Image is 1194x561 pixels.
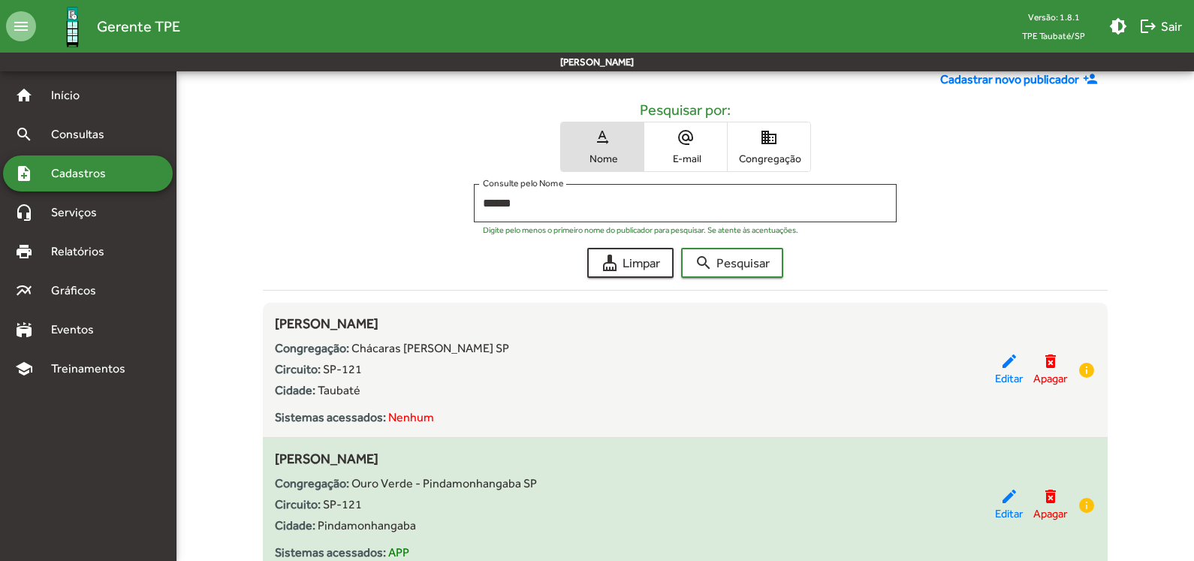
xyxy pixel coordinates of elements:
span: Gerente TPE [97,14,180,38]
strong: Congregação: [275,476,349,490]
mat-icon: brightness_medium [1109,17,1127,35]
button: Congregação [728,122,810,171]
span: Treinamentos [42,360,143,378]
mat-icon: headset_mic [15,204,33,222]
strong: Cidade: [275,383,315,397]
span: Chácaras [PERSON_NAME] SP [351,341,509,355]
mat-icon: edit [1000,352,1018,370]
span: Cadastros [42,164,125,182]
span: Apagar [1033,370,1067,388]
strong: Cidade: [275,518,315,532]
span: Serviços [42,204,117,222]
span: [PERSON_NAME] [275,315,378,331]
mat-icon: delete_forever [1042,487,1060,505]
mat-icon: cleaning_services [601,254,619,272]
img: Logo [48,2,97,51]
button: Sair [1133,13,1188,40]
mat-icon: delete_forever [1042,352,1060,370]
span: Nome [565,152,640,165]
span: Editar [995,505,1023,523]
div: Versão: 1.8.1 [1010,8,1097,26]
strong: Sistemas acessados: [275,545,386,559]
span: Sair [1139,13,1182,40]
mat-icon: home [15,86,33,104]
mat-icon: search [15,125,33,143]
span: SP-121 [323,362,362,376]
button: E-mail [644,122,727,171]
strong: Circuito: [275,497,321,511]
mat-icon: menu [6,11,36,41]
h5: Pesquisar por: [275,101,1096,119]
span: Início [42,86,101,104]
mat-icon: school [15,360,33,378]
mat-icon: edit [1000,487,1018,505]
span: Editar [995,370,1023,388]
span: Relatórios [42,243,124,261]
mat-icon: search [695,254,713,272]
strong: Circuito: [275,362,321,376]
span: Apagar [1033,505,1067,523]
span: Ouro Verde - Pindamonhangaba SP [351,476,537,490]
span: Gráficos [42,282,116,300]
button: Pesquisar [681,248,783,278]
mat-icon: person_add [1083,71,1102,88]
span: E-mail [648,152,723,165]
strong: Congregação: [275,341,349,355]
span: Eventos [42,321,114,339]
strong: Sistemas acessados: [275,410,386,424]
mat-icon: info [1078,361,1096,379]
span: Pesquisar [695,249,770,276]
span: Cadastrar novo publicador [940,71,1079,89]
mat-icon: text_rotation_none [593,128,611,146]
span: Taubaté [318,383,360,397]
span: Pindamonhangaba [318,518,416,532]
span: APP [388,545,409,559]
mat-icon: alternate_email [677,128,695,146]
mat-icon: multiline_chart [15,282,33,300]
a: Gerente TPE [36,2,180,51]
mat-icon: logout [1139,17,1157,35]
mat-icon: print [15,243,33,261]
span: [PERSON_NAME] [275,451,378,466]
button: Limpar [587,248,674,278]
mat-icon: stadium [15,321,33,339]
mat-icon: domain [760,128,778,146]
span: TPE Taubaté/SP [1010,26,1097,45]
span: Nenhum [388,410,434,424]
button: Nome [561,122,644,171]
mat-icon: note_add [15,164,33,182]
mat-hint: Digite pelo menos o primeiro nome do publicador para pesquisar. Se atente às acentuações. [483,225,798,234]
mat-icon: info [1078,496,1096,514]
span: SP-121 [323,497,362,511]
span: Congregação [731,152,807,165]
span: Consultas [42,125,124,143]
span: Limpar [601,249,660,276]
